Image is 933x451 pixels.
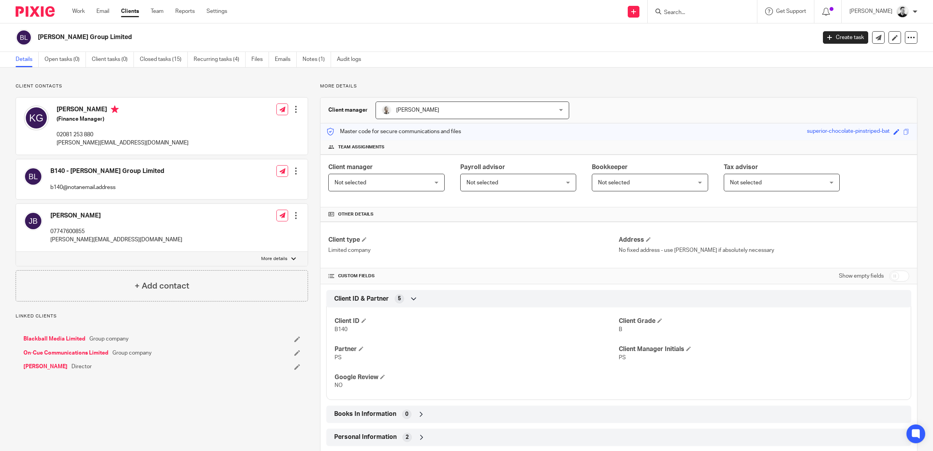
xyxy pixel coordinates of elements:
a: Clients [121,7,139,15]
a: Recurring tasks (4) [194,52,246,67]
img: Dave_2025.jpg [896,5,909,18]
p: Linked clients [16,313,308,319]
h4: Address [619,236,909,244]
span: Team assignments [338,144,385,150]
a: Notes (1) [303,52,331,67]
span: Client manager [328,164,373,170]
span: B [619,327,622,332]
span: Not selected [598,180,630,185]
p: 02081 253 880 [57,131,189,139]
p: [PERSON_NAME][EMAIL_ADDRESS][DOMAIN_NAME] [50,236,182,244]
div: superior-chocolate-pinstriped-bat [807,127,890,136]
span: Director [71,363,92,371]
h4: [PERSON_NAME] [57,105,189,115]
span: 2 [406,433,409,441]
h5: (Finance Manager) [57,115,189,123]
a: Settings [207,7,227,15]
img: svg%3E [24,167,43,186]
a: Closed tasks (15) [140,52,188,67]
a: Team [151,7,164,15]
span: Not selected [466,180,498,185]
span: Get Support [776,9,806,14]
span: Not selected [730,180,762,185]
p: b140@notanemail.address [50,184,164,191]
span: Personal Information [334,433,397,441]
span: Books In Information [334,410,396,418]
p: More details [261,256,287,262]
h3: Client manager [328,106,368,114]
i: Primary [111,105,119,113]
h4: + Add contact [135,280,189,292]
span: Tax advisor [724,164,758,170]
span: Bookkeeper [592,164,628,170]
span: 0 [405,410,408,418]
span: Not selected [335,180,366,185]
h4: CUSTOM FIELDS [328,273,619,279]
a: [PERSON_NAME] [23,363,68,371]
h4: [PERSON_NAME] [50,212,182,220]
span: Group company [112,349,151,357]
a: Details [16,52,39,67]
img: PS.png [382,105,391,115]
a: Reports [175,7,195,15]
p: [PERSON_NAME][EMAIL_ADDRESS][DOMAIN_NAME] [57,139,189,147]
span: Payroll advisor [460,164,505,170]
span: NO [335,383,343,388]
span: Other details [338,211,374,217]
p: Master code for secure communications and files [326,128,461,135]
span: PS [619,355,626,360]
p: Limited company [328,246,619,254]
a: Files [251,52,269,67]
h2: [PERSON_NAME] Group Limited [38,33,657,41]
a: Audit logs [337,52,367,67]
h4: Client type [328,236,619,244]
a: Email [96,7,109,15]
a: Work [72,7,85,15]
a: Open tasks (0) [45,52,86,67]
span: 5 [398,295,401,303]
h4: Client Grade [619,317,903,325]
a: Create task [823,31,868,44]
h4: Client ID [335,317,619,325]
h4: Partner [335,345,619,353]
span: B140 [335,327,347,332]
span: Group company [89,335,128,343]
a: On-Cue Communications Limited [23,349,109,357]
img: svg%3E [16,29,32,46]
h4: B140 - [PERSON_NAME] Group Limited [50,167,164,175]
p: Client contacts [16,83,308,89]
input: Search [663,9,734,16]
img: Pixie [16,6,55,17]
h4: Google Review [335,373,619,381]
img: svg%3E [24,105,49,130]
a: Emails [275,52,297,67]
a: Blackball Media Limited [23,335,85,343]
label: Show empty fields [839,272,884,280]
p: 07747600855 [50,228,182,235]
p: No fixed address - use [PERSON_NAME] if absolutely necessary [619,246,909,254]
img: svg%3E [24,212,43,230]
span: PS [335,355,342,360]
a: Client tasks (0) [92,52,134,67]
span: Client ID & Partner [334,295,389,303]
p: [PERSON_NAME] [849,7,892,15]
p: More details [320,83,917,89]
h4: Client Manager Initials [619,345,903,353]
span: [PERSON_NAME] [396,107,439,113]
